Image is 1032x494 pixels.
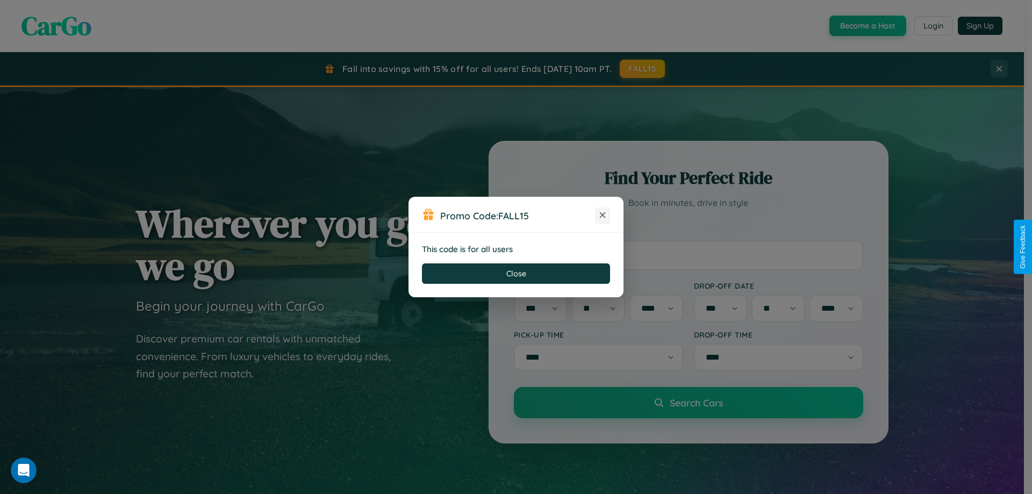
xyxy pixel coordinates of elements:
div: Give Feedback [1019,225,1027,269]
b: FALL15 [498,210,529,221]
iframe: Intercom live chat [11,457,37,483]
strong: This code is for all users [422,244,513,254]
h3: Promo Code: [440,210,595,221]
button: Close [422,263,610,284]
